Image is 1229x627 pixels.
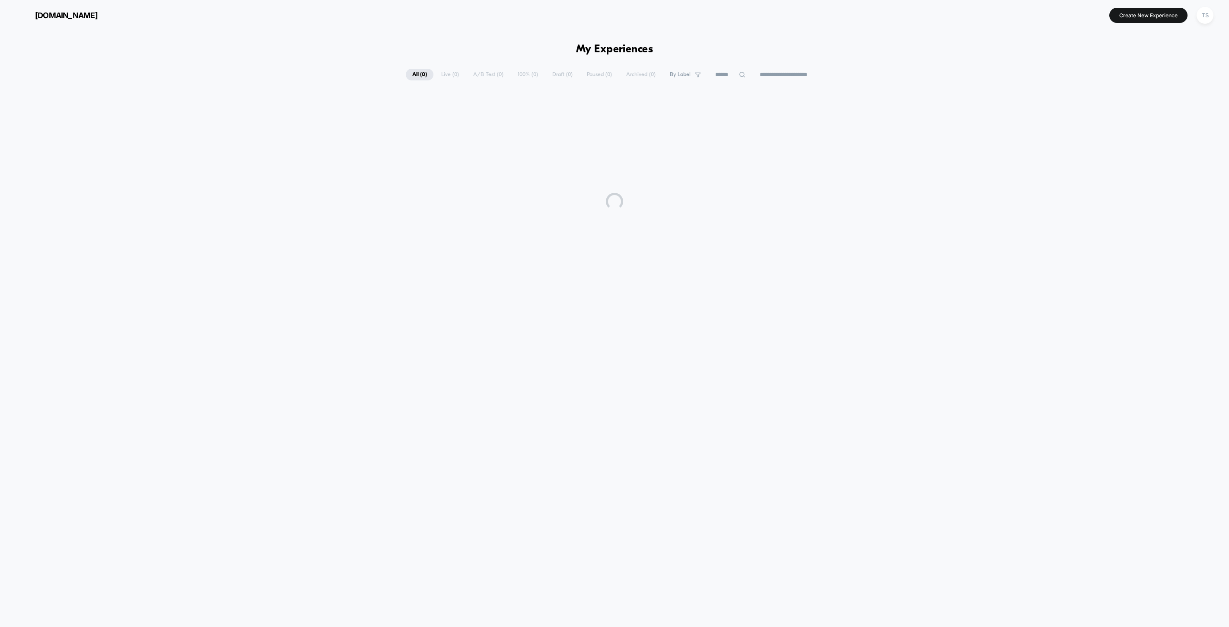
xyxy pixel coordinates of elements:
button: Create New Experience [1109,8,1188,23]
h1: My Experiences [576,43,653,56]
span: [DOMAIN_NAME] [35,11,98,20]
button: [DOMAIN_NAME] [13,8,100,22]
span: All ( 0 ) [406,69,433,80]
button: TS [1194,6,1216,24]
div: TS [1197,7,1213,24]
span: By Label [670,71,691,78]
